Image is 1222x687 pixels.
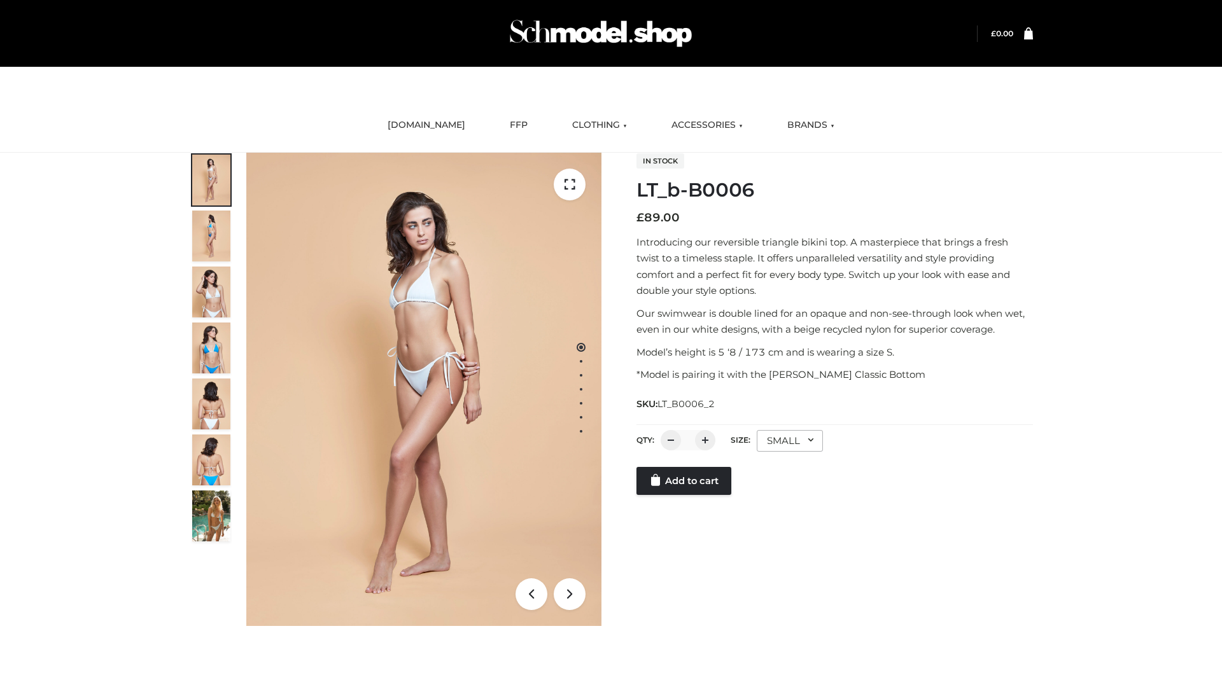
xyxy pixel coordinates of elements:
[192,323,230,373] img: ArielClassicBikiniTop_CloudNine_AzureSky_OW114ECO_4-scaled.jpg
[192,490,230,541] img: Arieltop_CloudNine_AzureSky2.jpg
[636,211,644,225] span: £
[563,111,636,139] a: CLOTHING
[500,111,537,139] a: FFP
[636,211,680,225] bdi: 89.00
[192,378,230,429] img: ArielClassicBikiniTop_CloudNine_AzureSky_OW114ECO_7-scaled.jpg
[246,153,601,626] img: LT_b-B0006
[778,111,844,139] a: BRANDS
[378,111,475,139] a: [DOMAIN_NAME]
[192,267,230,317] img: ArielClassicBikiniTop_CloudNine_AzureSky_OW114ECO_3-scaled.jpg
[636,179,1033,202] h1: LT_b-B0006
[662,111,752,139] a: ACCESSORIES
[192,155,230,205] img: ArielClassicBikiniTop_CloudNine_AzureSky_OW114ECO_1-scaled.jpg
[192,434,230,485] img: ArielClassicBikiniTop_CloudNine_AzureSky_OW114ECO_8-scaled.jpg
[731,435,750,445] label: Size:
[636,344,1033,361] p: Model’s height is 5 ‘8 / 173 cm and is wearing a size S.
[636,366,1033,383] p: *Model is pairing it with the [PERSON_NAME] Classic Bottom
[657,398,715,410] span: LT_B0006_2
[636,435,654,445] label: QTY:
[991,29,1013,38] bdi: 0.00
[636,153,684,169] span: In stock
[991,29,996,38] span: £
[757,430,823,452] div: SMALL
[636,396,716,412] span: SKU:
[192,211,230,261] img: ArielClassicBikiniTop_CloudNine_AzureSky_OW114ECO_2-scaled.jpg
[636,467,731,495] a: Add to cart
[636,305,1033,338] p: Our swimwear is double lined for an opaque and non-see-through look when wet, even in our white d...
[991,29,1013,38] a: £0.00
[505,8,696,59] img: Schmodel Admin 964
[636,234,1033,299] p: Introducing our reversible triangle bikini top. A masterpiece that brings a fresh twist to a time...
